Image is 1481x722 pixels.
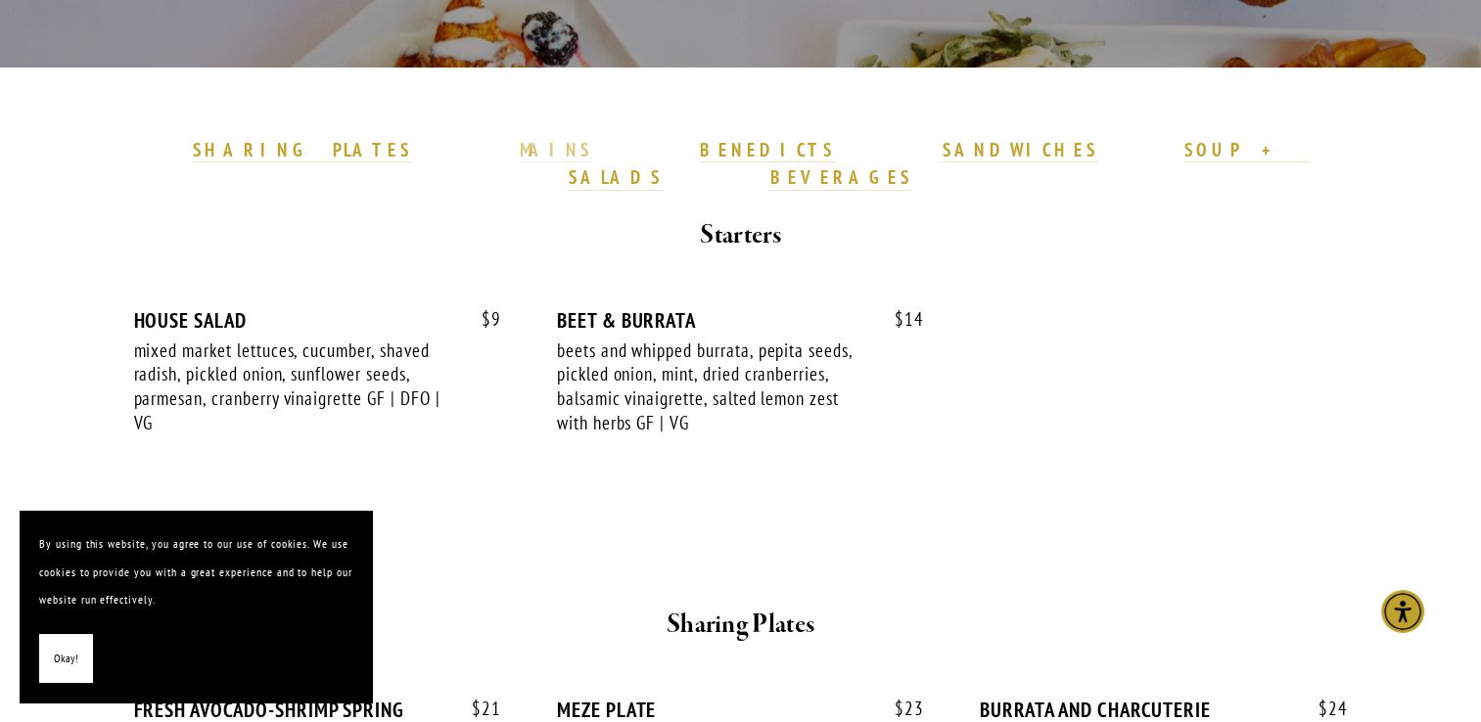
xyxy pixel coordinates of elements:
[875,698,924,720] span: 23
[769,165,912,191] a: BEVERAGES
[39,634,93,684] button: Okay!
[1299,698,1348,720] span: 24
[557,338,868,435] div: beets and whipped burrata, pepita seeds, pickled onion, mint, dried cranberries, balsamic vinaigr...
[54,645,78,673] span: Okay!
[482,307,491,331] span: $
[700,218,780,252] strong: Starters
[520,138,593,163] a: MAINS
[1381,590,1424,633] div: Accessibility Menu
[193,138,412,163] a: SHARING PLATES
[557,308,924,333] div: BEET & BURRATA
[520,138,593,161] strong: MAINS
[134,308,501,333] div: HOUSE SALAD
[980,698,1347,722] div: BURRATA AND CHARCUTERIE
[667,608,814,642] strong: Sharing Plates
[1319,697,1328,720] span: $
[193,138,412,161] strong: SHARING PLATES
[942,138,1098,163] a: SANDWICHES
[472,697,482,720] span: $
[700,138,835,161] strong: BENEDICTS
[942,138,1098,161] strong: SANDWICHES
[895,307,904,331] span: $
[557,698,924,722] div: MEZE PLATE
[134,338,445,435] div: mixed market lettuces, cucumber, shaved radish, pickled onion, sunflower seeds, parmesan, cranber...
[462,308,501,331] span: 9
[769,165,912,189] strong: BEVERAGES
[569,138,1310,191] a: SOUP + SALADS
[895,697,904,720] span: $
[700,138,835,163] a: BENEDICTS
[20,511,372,702] section: Cookie banner
[452,698,501,720] span: 21
[875,308,924,331] span: 14
[39,530,352,614] p: By using this website, you agree to our use of cookies. We use cookies to provide you with a grea...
